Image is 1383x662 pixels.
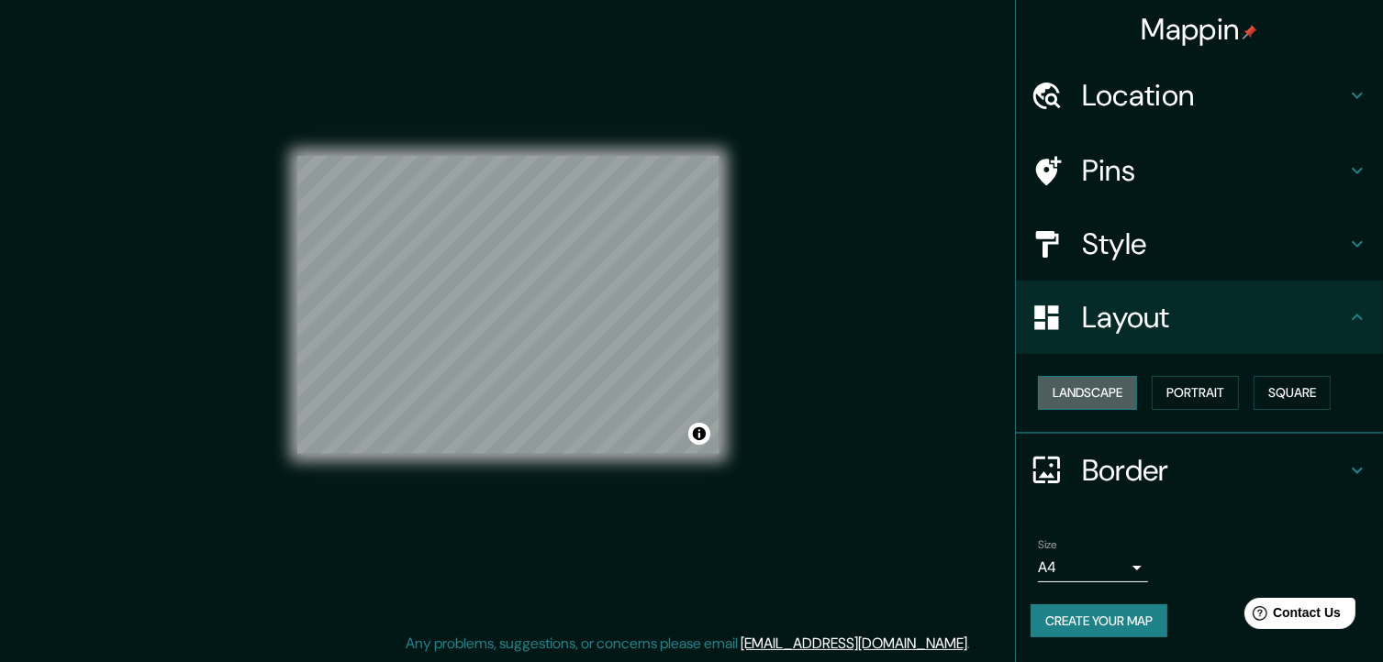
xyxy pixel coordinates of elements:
h4: Layout [1082,299,1346,336]
div: Border [1016,434,1383,507]
button: Portrait [1152,376,1239,410]
a: [EMAIL_ADDRESS][DOMAIN_NAME] [742,634,968,653]
label: Size [1038,536,1057,552]
iframe: Help widget launcher [1220,590,1363,642]
div: A4 [1038,553,1148,582]
canvas: Map [297,156,719,454]
div: . [971,633,974,655]
button: Landscape [1038,376,1137,410]
h4: Mappin [1142,11,1258,48]
h4: Border [1082,452,1346,489]
div: . [974,633,977,655]
img: pin-icon.png [1243,25,1257,39]
p: Any problems, suggestions, or concerns please email . [407,633,971,655]
div: Style [1016,207,1383,281]
div: Location [1016,59,1383,132]
button: Create your map [1031,604,1167,638]
button: Square [1254,376,1331,410]
h4: Pins [1082,152,1346,189]
h4: Style [1082,226,1346,262]
button: Toggle attribution [688,423,710,445]
h4: Location [1082,77,1346,114]
div: Layout [1016,281,1383,354]
div: Pins [1016,134,1383,207]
